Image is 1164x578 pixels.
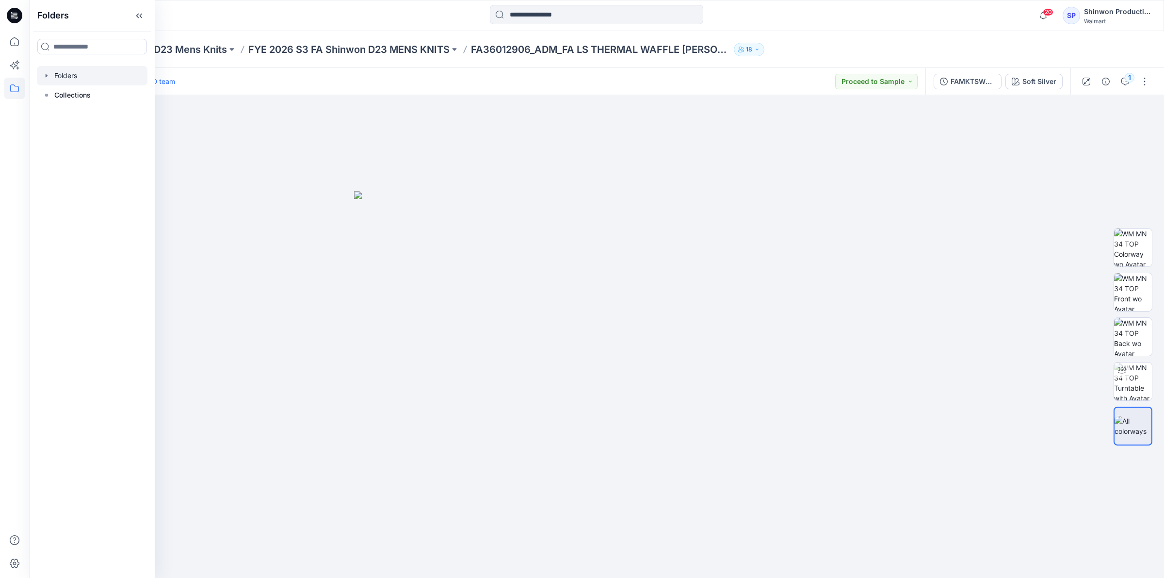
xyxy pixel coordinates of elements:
div: Walmart [1084,17,1152,25]
a: FA Shinwon D23 Mens Knits [97,43,227,56]
p: FA36012906_ADM_FA LS THERMAL WAFFLE [PERSON_NAME] [471,43,730,56]
div: 1 [1125,73,1134,83]
img: WM MN 34 TOP Colorway wo Avatar [1114,229,1152,266]
a: FYE 2026 S3 FA Shinwon D23 MENS KNITS [248,43,450,56]
div: Shinwon Production Shinwon Production [1084,6,1152,17]
p: 18 [746,44,752,55]
button: FAMKTSW002FA25_ADM_LS 3 BUTTON HENLEY #2 [934,74,1002,89]
p: Collections [54,89,91,101]
span: 20 [1043,8,1053,16]
img: WM MN 34 TOP Front wo Avatar [1114,273,1152,311]
div: SP [1063,7,1080,24]
div: Soft Silver [1022,76,1056,87]
button: 1 [1117,74,1133,89]
button: Details [1098,74,1114,89]
img: All colorways [1115,416,1151,436]
img: WM MN 34 TOP Back wo Avatar [1114,318,1152,356]
div: FAMKTSW002FA25_ADM_LS 3 BUTTON HENLEY #2 [951,76,995,87]
img: WM MN 34 TOP Turntable with Avatar [1114,363,1152,400]
button: Soft Silver [1005,74,1063,89]
button: 18 [734,43,764,56]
